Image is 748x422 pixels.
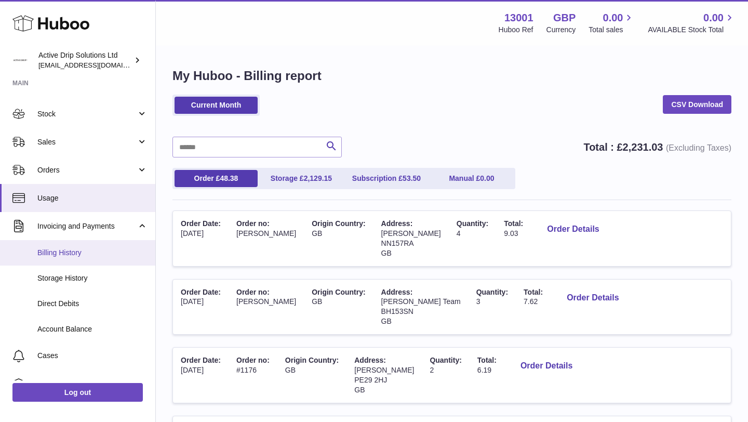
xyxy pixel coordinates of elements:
[277,348,346,403] td: GB
[38,50,132,70] div: Active Drip Solutions Ltd
[37,109,137,119] span: Stock
[381,317,392,325] span: GB
[12,52,28,68] img: info@activedrip.com
[422,348,469,403] td: 2
[381,288,413,296] span: Address:
[37,165,137,175] span: Orders
[354,376,387,384] span: PE29 2HJ
[304,280,373,335] td: GB
[546,25,576,35] div: Currency
[175,97,258,114] a: Current Month
[648,25,736,35] span: AVAILABLE Stock Total
[524,297,538,306] span: 7.62
[480,174,494,182] span: 0.00
[37,299,148,309] span: Direct Debits
[181,288,221,296] span: Order Date:
[558,287,627,309] button: Order Details
[37,221,137,231] span: Invoicing and Payments
[381,249,392,257] span: GB
[449,211,496,266] td: 4
[504,219,523,228] span: Total:
[229,280,304,335] td: [PERSON_NAME]
[524,288,543,296] span: Total:
[38,61,153,69] span: [EMAIL_ADDRESS][DOMAIN_NAME]
[173,280,229,335] td: [DATE]
[229,348,277,403] td: #1176
[236,219,270,228] span: Order no:
[499,25,533,35] div: Huboo Ref
[476,288,508,296] span: Quantity:
[477,366,491,374] span: 6.19
[381,229,441,238] span: [PERSON_NAME]
[403,174,421,182] span: 53.50
[623,141,663,153] span: 2,231.03
[703,11,724,25] span: 0.00
[173,348,229,403] td: [DATE]
[430,170,513,187] a: Manual £0.00
[181,356,221,364] span: Order Date:
[381,307,413,315] span: BH153SN
[589,25,635,35] span: Total sales
[354,366,414,374] span: [PERSON_NAME]
[304,211,373,266] td: GB
[553,11,576,25] strong: GBP
[173,211,229,266] td: [DATE]
[354,386,365,394] span: GB
[236,356,270,364] span: Order no:
[304,174,332,182] span: 2,129.15
[469,280,516,335] td: 3
[312,219,365,228] span: Origin Country:
[37,193,148,203] span: Usage
[37,379,148,389] span: Channels
[181,219,221,228] span: Order Date:
[37,324,148,334] span: Account Balance
[381,297,461,306] span: [PERSON_NAME] Team
[229,211,304,266] td: [PERSON_NAME]
[12,383,143,402] a: Log out
[381,219,413,228] span: Address:
[260,170,343,187] a: Storage £2,129.15
[663,95,731,114] a: CSV Download
[37,351,148,361] span: Cases
[236,288,270,296] span: Order no:
[37,137,137,147] span: Sales
[345,170,428,187] a: Subscription £53.50
[430,356,461,364] span: Quantity:
[589,11,635,35] a: 0.00 Total sales
[504,11,533,25] strong: 13001
[457,219,488,228] span: Quantity:
[648,11,736,35] a: 0.00 AVAILABLE Stock Total
[37,273,148,283] span: Storage History
[539,219,607,240] button: Order Details
[172,68,731,84] h1: My Huboo - Billing report
[512,355,581,377] button: Order Details
[312,288,365,296] span: Origin Country:
[37,248,148,258] span: Billing History
[175,170,258,187] a: Order £48.38
[477,356,497,364] span: Total:
[603,11,623,25] span: 0.00
[583,141,731,153] strong: Total : £
[381,239,414,247] span: NN157RA
[666,143,731,152] span: (Excluding Taxes)
[504,229,518,238] span: 9.03
[354,356,386,364] span: Address:
[220,174,238,182] span: 48.38
[285,356,339,364] span: Origin Country:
